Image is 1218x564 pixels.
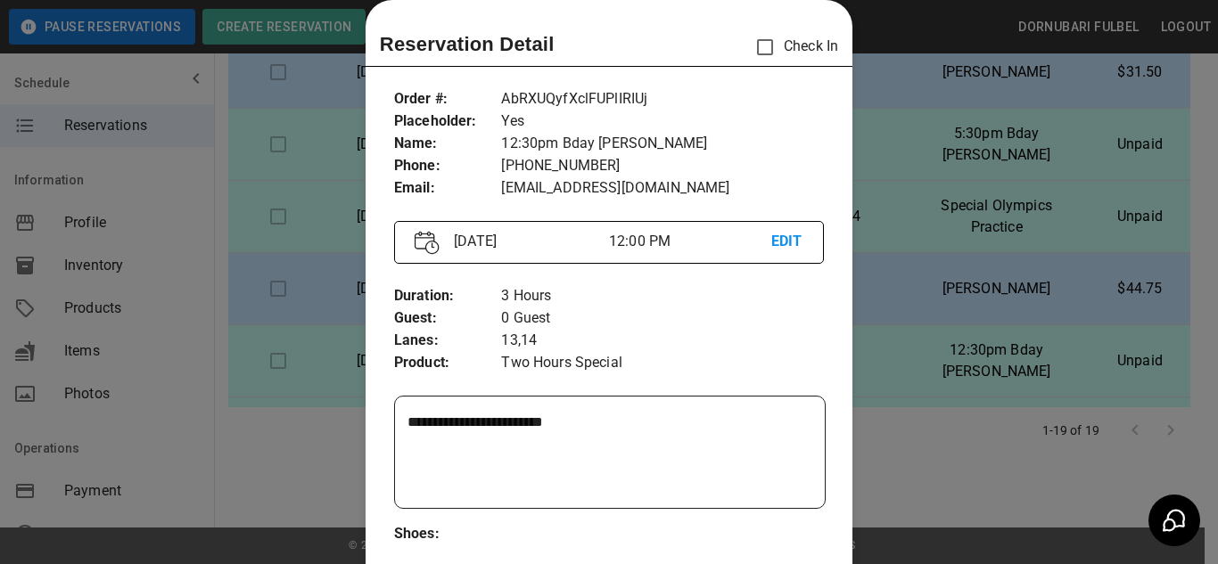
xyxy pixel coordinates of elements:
p: Lanes : [394,330,502,352]
p: Product : [394,352,502,374]
p: Two Hours Special [501,352,824,374]
p: Shoes : [394,523,502,545]
p: Reservation Detail [380,29,555,59]
p: 12:00 PM [609,231,771,252]
p: Name : [394,133,502,155]
p: EDIT [771,231,803,253]
p: [DATE] [447,231,609,252]
p: Check In [746,29,838,66]
p: AbRXUQyfXclFUPlIRIUj [501,88,824,110]
p: 13,14 [501,330,824,352]
img: Vector [415,231,440,255]
p: Email : [394,177,502,200]
p: Duration : [394,285,502,307]
p: 12:30pm Bday [PERSON_NAME] [501,133,824,155]
p: 0 Guest [501,307,824,330]
p: Yes [501,110,824,133]
p: Guest : [394,307,502,330]
p: 3 Hours [501,285,824,307]
p: Placeholder : [394,110,502,133]
p: [PHONE_NUMBER] [501,155,824,177]
p: [EMAIL_ADDRESS][DOMAIN_NAME] [501,177,824,200]
p: Order # : [394,88,502,110]
p: Phone : [394,155,502,177]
